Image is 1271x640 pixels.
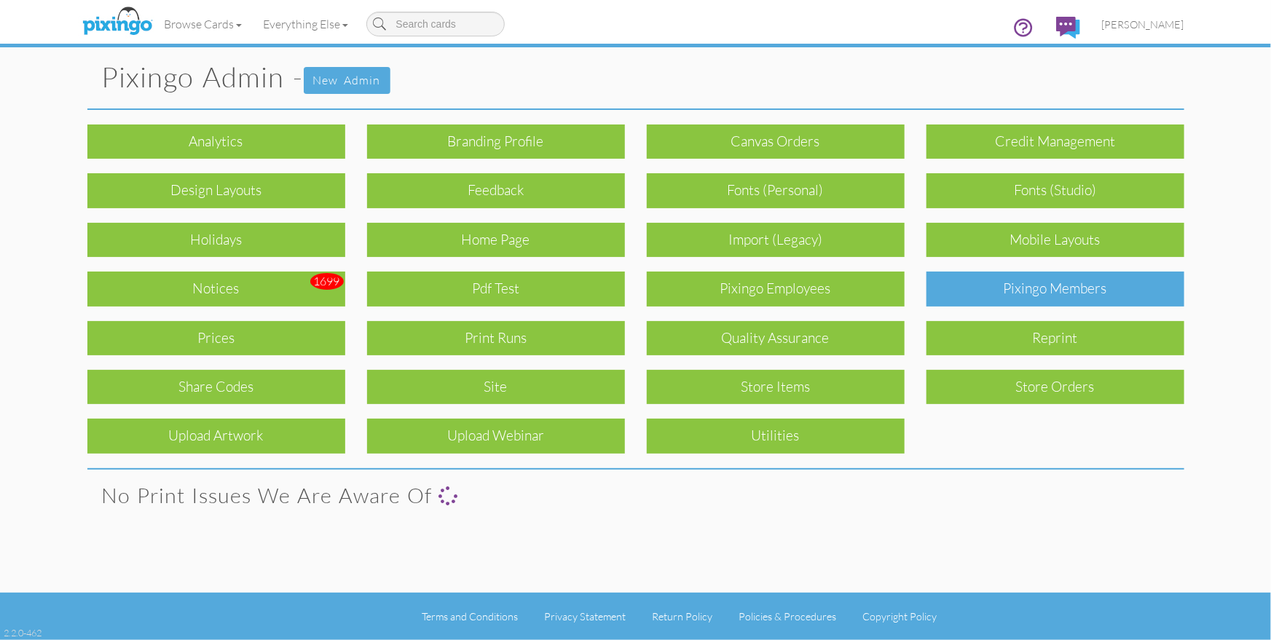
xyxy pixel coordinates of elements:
div: Credit Management [926,125,1184,159]
div: Print Runs [367,321,625,355]
div: Quality Assurance [647,321,905,355]
div: Prices [87,321,345,355]
a: Browse Cards [154,6,253,42]
input: Search cards [366,12,505,36]
span: No print issues we are aware of [102,482,433,508]
div: Import (legacy) [647,223,905,257]
div: Fonts (Studio) [926,173,1184,208]
div: Upload Webinar [367,419,625,453]
div: Mobile layouts [926,223,1184,257]
div: Canvas Orders [647,125,905,159]
div: 1699 [310,273,344,290]
span: [PERSON_NAME] [1102,18,1184,31]
a: [PERSON_NAME] [1091,6,1195,43]
div: Design Layouts [87,173,345,208]
div: 2.2.0-462 [4,626,42,639]
img: comments.svg [1056,17,1080,39]
div: Pixingo Members [926,272,1184,306]
div: Site [367,370,625,404]
div: Branding profile [367,125,625,159]
a: Privacy Statement [544,610,626,623]
div: Upload Artwork [87,419,345,453]
div: Home Page [367,223,625,257]
div: Feedback [367,173,625,208]
a: Return Policy [652,610,712,623]
div: Store Items [647,370,905,404]
div: Analytics [87,125,345,159]
div: reprint [926,321,1184,355]
a: Policies & Procedures [739,610,836,623]
a: Terms and Conditions [422,610,518,623]
div: Holidays [87,223,345,257]
div: Notices [87,272,345,306]
a: Copyright Policy [862,610,937,623]
div: Share Codes [87,370,345,404]
div: Utilities [647,419,905,453]
div: Pixingo Employees [647,272,905,306]
h1: Pixingo Admin - [102,62,1184,94]
div: Store Orders [926,370,1184,404]
a: New admin [304,67,390,94]
div: Fonts (Personal) [647,173,905,208]
div: Pdf test [367,272,625,306]
img: pixingo logo [79,4,156,40]
a: Everything Else [253,6,359,42]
